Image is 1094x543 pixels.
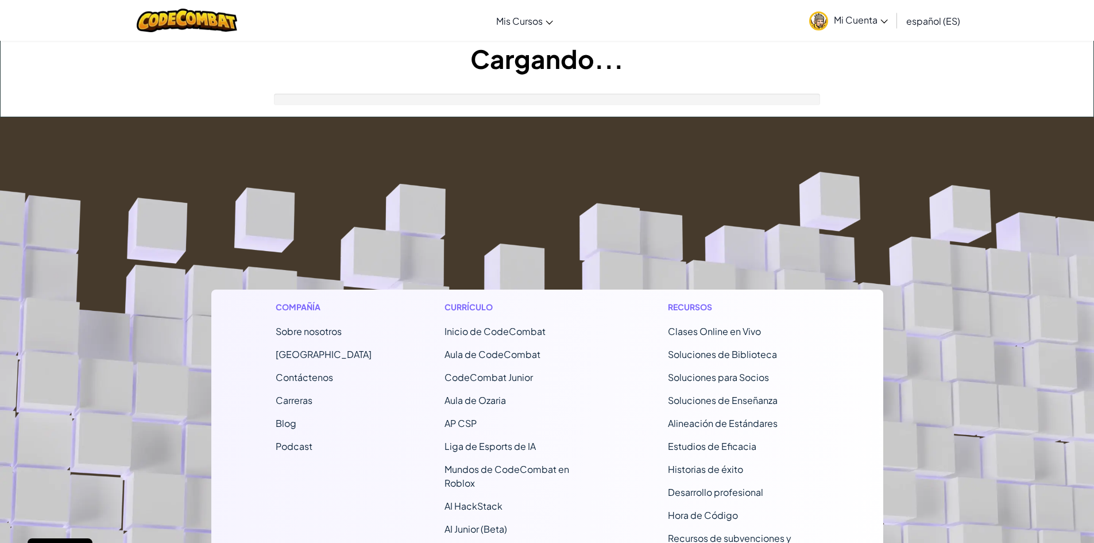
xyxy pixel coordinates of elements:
[444,348,540,360] a: Aula de CodeCombat
[900,5,966,36] a: español (ES)
[444,440,536,452] a: Liga de Esports de IA
[276,417,296,429] a: Blog
[668,486,763,498] a: Desarrollo profesional
[1,41,1093,76] h1: Cargando...
[668,325,761,337] a: Clases Online en Vivo
[444,371,533,383] a: CodeCombat Junior
[276,371,333,383] span: Contáctenos
[668,301,819,313] h1: Recursos
[906,15,960,27] span: español (ES)
[444,394,506,406] a: Aula de Ozaria
[137,9,237,32] img: CodeCombat logo
[276,440,312,452] a: Podcast
[444,523,507,535] a: AI Junior (Beta)
[276,325,342,337] a: Sobre nosotros
[276,301,372,313] h1: Compañía
[668,394,778,406] a: Soluciones de Enseñanza
[444,463,569,489] a: Mundos de CodeCombat en Roblox
[490,5,559,36] a: Mis Cursos
[668,509,738,521] a: Hora de Código
[276,394,312,406] a: Carreras
[496,15,543,27] span: Mis Cursos
[803,2,894,38] a: Mi Cuenta
[444,417,477,429] a: AP CSP
[444,301,596,313] h1: Currículo
[668,348,777,360] a: Soluciones de Biblioteca
[444,325,546,337] span: Inicio de CodeCombat
[276,348,372,360] a: [GEOGRAPHIC_DATA]
[668,440,756,452] a: Estudios de Eficacia
[668,371,769,383] a: Soluciones para Socios
[668,417,778,429] a: Alineación de Estándares
[668,463,743,475] a: Historias de éxito
[444,500,502,512] a: AI HackStack
[834,14,888,26] span: Mi Cuenta
[809,11,828,30] img: avatar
